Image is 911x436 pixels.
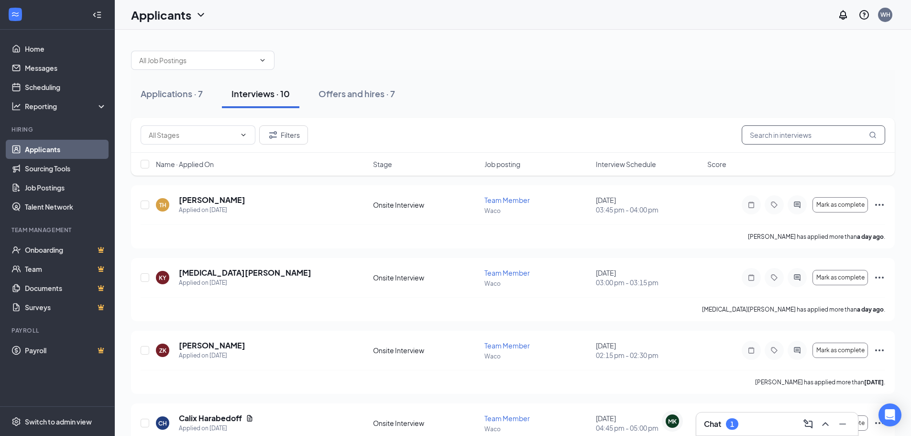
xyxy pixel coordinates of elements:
a: SurveysCrown [25,298,107,317]
svg: ActiveChat [791,201,803,209]
div: [DATE] [596,341,702,360]
svg: Tag [768,347,780,354]
svg: Ellipses [874,345,885,356]
button: Minimize [835,416,850,432]
svg: Notifications [837,9,849,21]
span: Mark as complete [816,201,865,208]
svg: ChevronDown [240,131,247,139]
a: DocumentsCrown [25,279,107,298]
b: [DATE] [864,379,884,386]
b: a day ago [857,233,884,240]
span: 03:00 pm - 03:15 pm [596,278,702,287]
div: Interviews · 10 [231,88,290,100]
p: [PERSON_NAME] has applied more than . [755,378,885,386]
a: OnboardingCrown [25,240,107,259]
a: PayrollCrown [25,341,107,360]
svg: ChevronDown [259,56,266,64]
div: Applied on [DATE] [179,205,245,215]
button: Mark as complete [812,343,868,358]
h3: Chat [704,419,721,429]
div: Onsite Interview [373,200,479,210]
div: Onsite Interview [373,418,479,428]
svg: Tag [768,201,780,209]
input: All Job Postings [139,55,255,66]
svg: MagnifyingGlass [869,131,877,139]
svg: Document [246,414,253,422]
a: Sourcing Tools [25,159,107,178]
span: Team Member [484,341,530,350]
svg: Ellipses [874,199,885,211]
svg: ActiveChat [791,347,803,354]
span: 04:45 pm - 05:00 pm [596,423,702,433]
span: Interview Schedule [596,159,656,169]
span: Job posting [484,159,520,169]
div: CH [158,419,167,427]
a: Scheduling [25,78,107,97]
a: Job Postings [25,178,107,197]
input: Search in interviews [742,125,885,145]
div: MK [668,417,677,425]
span: Team Member [484,196,530,204]
div: Team Management [11,226,105,234]
div: [DATE] [596,195,702,214]
p: [MEDICAL_DATA][PERSON_NAME] has applied more than . [702,305,885,313]
div: Applied on [DATE] [179,278,311,288]
svg: Ellipses [874,272,885,283]
svg: ChevronUp [820,418,831,430]
div: [DATE] [596,414,702,433]
p: [PERSON_NAME] has applied more than . [748,233,885,241]
span: Mark as complete [816,347,865,354]
a: TeamCrown [25,259,107,279]
svg: ChevronDown [195,9,207,21]
div: Hiring [11,125,105,134]
button: Mark as complete [812,197,868,212]
svg: ComposeMessage [802,418,814,430]
svg: Analysis [11,101,21,111]
span: Stage [373,159,392,169]
svg: Note [746,274,757,281]
button: ComposeMessage [801,416,816,432]
h5: [PERSON_NAME] [179,340,245,351]
h5: [MEDICAL_DATA][PERSON_NAME] [179,268,311,278]
span: Team Member [484,414,530,423]
button: Mark as complete [812,270,868,285]
div: 1 [730,420,734,428]
svg: Minimize [837,418,848,430]
p: Waco [484,279,590,288]
p: Waco [484,425,590,433]
div: [DATE] [596,268,702,287]
a: Home [25,39,107,58]
div: Applied on [DATE] [179,351,245,360]
div: ZK [159,347,166,355]
h5: [PERSON_NAME] [179,195,245,205]
div: Payroll [11,326,105,335]
div: Onsite Interview [373,273,479,282]
div: Offers and hires · 7 [318,88,395,100]
span: Name · Applied On [156,159,214,169]
div: Onsite Interview [373,346,479,355]
p: Waco [484,352,590,360]
div: Open Intercom Messenger [878,403,901,426]
button: Filter Filters [259,125,308,145]
svg: Tag [768,274,780,281]
a: Messages [25,58,107,78]
div: KY [159,274,166,282]
div: Applications · 7 [141,88,203,100]
div: Switch to admin view [25,417,92,426]
svg: WorkstreamLogo [11,10,20,19]
svg: Collapse [92,10,102,20]
svg: QuestionInfo [858,9,870,21]
b: a day ago [857,306,884,313]
div: TH [159,201,166,209]
svg: ActiveChat [791,274,803,281]
h5: Calix Harabedoff [179,413,242,424]
svg: Settings [11,417,21,426]
h1: Applicants [131,7,191,23]
svg: Filter [267,129,279,141]
span: Score [707,159,726,169]
div: Reporting [25,101,107,111]
svg: Ellipses [874,417,885,429]
div: Applied on [DATE] [179,424,253,433]
span: Mark as complete [816,274,865,281]
span: 03:45 pm - 04:00 pm [596,205,702,214]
